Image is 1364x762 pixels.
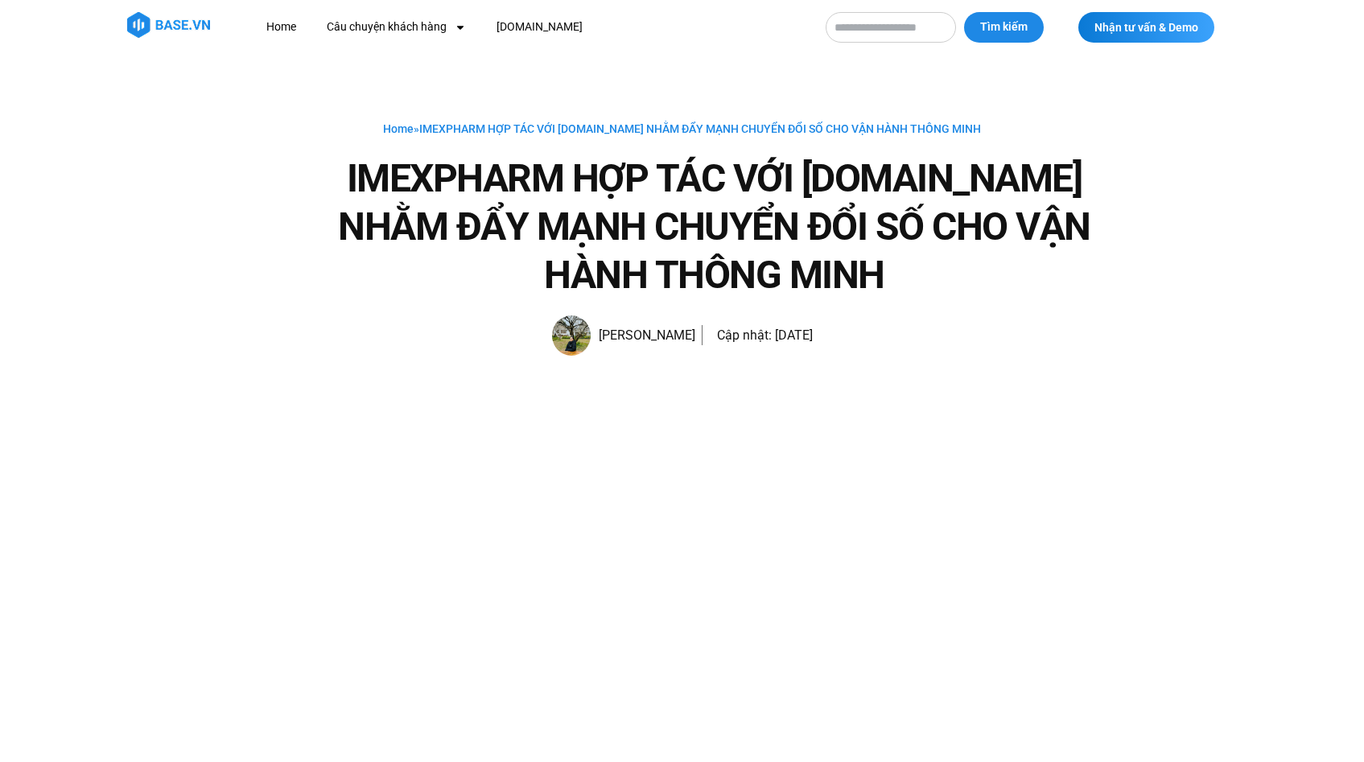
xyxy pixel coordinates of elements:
span: Nhận tư vấn & Demo [1094,22,1198,33]
a: Home [254,12,308,42]
a: [DOMAIN_NAME] [484,12,595,42]
span: Cập nhật: [717,327,772,343]
a: Nhận tư vấn & Demo [1078,12,1214,43]
span: [PERSON_NAME] [591,324,695,347]
img: Picture of Đoàn Đức [552,315,591,356]
a: Picture of Đoàn Đức [PERSON_NAME] [552,315,695,356]
span: » [383,122,981,135]
h1: IMEXPHARM HỢP TÁC VỚI [DOMAIN_NAME] NHẰM ĐẨY MẠNH CHUYỂN ĐỔI SỐ CHO VẬN HÀNH THÔNG MINH [296,154,1133,299]
a: Home [383,122,414,135]
span: Tìm kiếm [980,19,1028,35]
span: IMEXPHARM HỢP TÁC VỚI [DOMAIN_NAME] NHẰM ĐẨY MẠNH CHUYỂN ĐỔI SỐ CHO VẬN HÀNH THÔNG MINH [419,122,981,135]
button: Tìm kiếm [964,12,1044,43]
a: Câu chuyện khách hàng [315,12,478,42]
nav: Menu [254,12,810,42]
time: [DATE] [775,327,813,343]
